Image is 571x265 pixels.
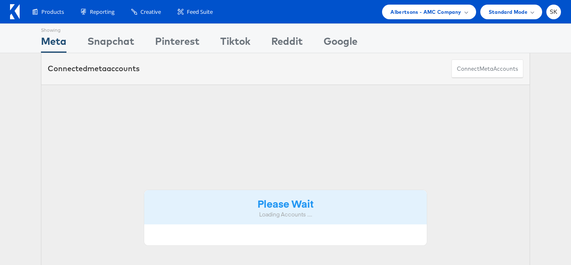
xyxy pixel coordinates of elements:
span: Creative [140,8,161,16]
span: Feed Suite [187,8,213,16]
strong: Please Wait [257,196,314,210]
div: Loading Accounts .... [150,211,421,219]
div: Reddit [271,34,303,53]
span: meta [479,65,493,73]
div: Snapchat [87,34,134,53]
span: Products [41,8,64,16]
div: Connected accounts [48,63,140,74]
div: Tiktok [220,34,250,53]
span: meta [87,64,107,73]
span: SK [550,9,558,15]
div: Showing [41,24,66,34]
div: Google [324,34,357,53]
button: ConnectmetaAccounts [451,59,523,78]
div: Meta [41,34,66,53]
span: Reporting [90,8,115,16]
div: Pinterest [155,34,199,53]
span: Standard Mode [489,8,528,16]
span: Albertsons - AMC Company [390,8,461,16]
